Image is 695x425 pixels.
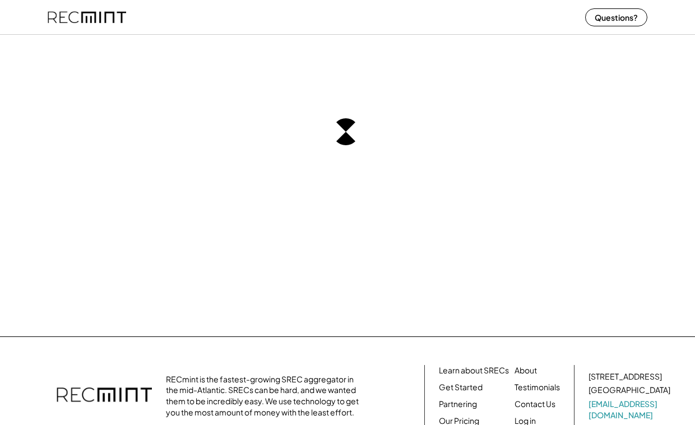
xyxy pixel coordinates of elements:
[589,385,670,396] div: [GEOGRAPHIC_DATA]
[515,382,560,393] a: Testimonials
[439,399,477,410] a: Partnering
[589,399,673,421] a: [EMAIL_ADDRESS][DOMAIN_NAME]
[585,8,647,26] button: Questions?
[589,371,662,382] div: [STREET_ADDRESS]
[48,2,126,32] img: recmint-logotype%403x%20%281%29.jpeg
[166,374,365,418] div: RECmint is the fastest-growing SREC aggregator in the mid-Atlantic. SRECs can be hard, and we wan...
[439,365,509,376] a: Learn about SRECs
[515,399,555,410] a: Contact Us
[439,382,483,393] a: Get Started
[515,365,537,376] a: About
[57,376,152,415] img: recmint-logotype%403x.png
